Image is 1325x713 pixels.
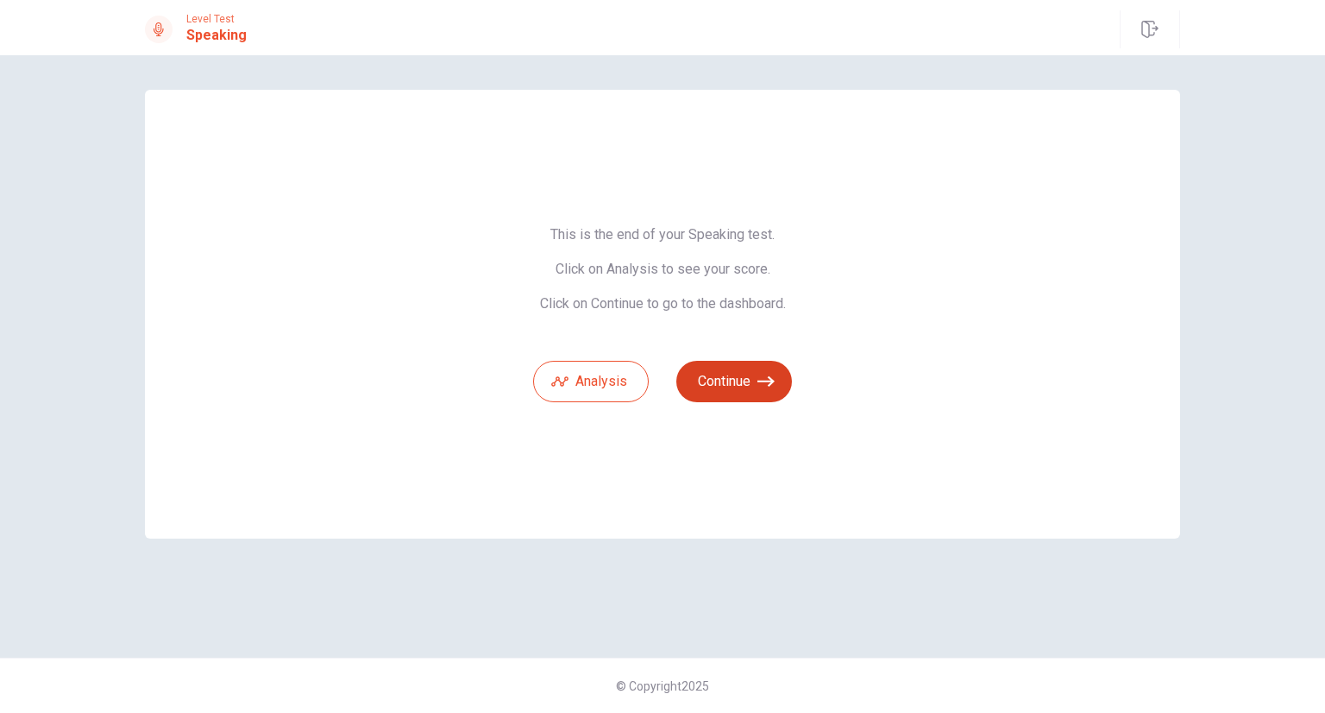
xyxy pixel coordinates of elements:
button: Analysis [533,361,649,402]
span: © Copyright 2025 [616,679,709,693]
button: Continue [676,361,792,402]
h1: Speaking [186,25,247,46]
span: Level Test [186,13,247,25]
span: This is the end of your Speaking test. Click on Analysis to see your score. Click on Continue to ... [533,226,792,312]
